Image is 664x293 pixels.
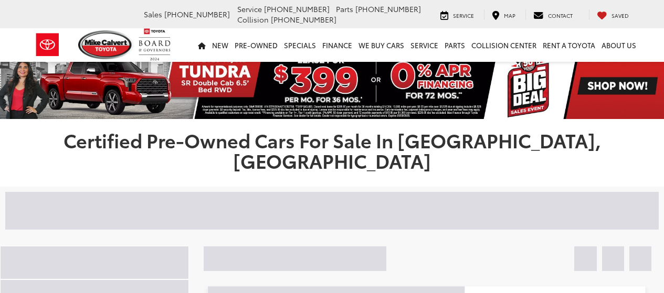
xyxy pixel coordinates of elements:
[144,9,162,19] span: Sales
[78,30,134,59] img: Mike Calvert Toyota
[237,4,262,14] span: Service
[355,28,407,62] a: WE BUY CARS
[525,9,581,20] a: Contact
[195,28,209,62] a: Home
[28,28,67,62] img: Toyota
[441,28,468,62] a: Parts
[468,28,540,62] a: Collision Center
[433,9,482,20] a: Service
[589,9,637,20] a: My Saved Vehicles
[548,12,573,19] span: Contact
[271,14,336,25] span: [PHONE_NUMBER]
[407,28,441,62] a: Service
[231,28,281,62] a: Pre-Owned
[598,28,639,62] a: About Us
[264,4,330,14] span: [PHONE_NUMBER]
[209,28,231,62] a: New
[612,12,629,19] span: Saved
[540,28,598,62] a: Rent a Toyota
[336,4,353,14] span: Parts
[504,12,515,19] span: Map
[319,28,355,62] a: Finance
[164,9,230,19] span: [PHONE_NUMBER]
[237,14,269,25] span: Collision
[453,12,474,19] span: Service
[281,28,319,62] a: Specials
[484,9,523,20] a: Map
[355,4,421,14] span: [PHONE_NUMBER]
